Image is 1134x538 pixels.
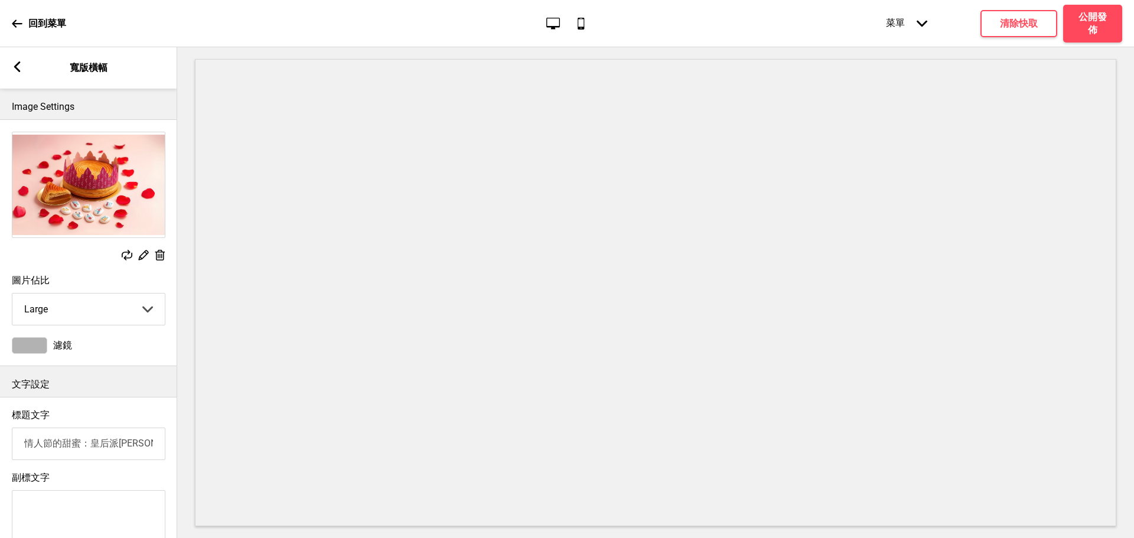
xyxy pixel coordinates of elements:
[12,100,165,113] p: Image Settings
[874,5,939,41] div: 菜單
[980,10,1057,37] button: 清除快取
[12,472,50,483] label: 副標文字
[12,132,165,237] img: Image
[12,409,50,420] label: 標題文字
[12,337,165,354] div: 濾鏡
[12,378,165,391] p: 文字設定
[12,275,165,287] label: 圖片佔比
[70,61,107,74] p: 寬版橫幅
[12,8,66,40] a: 回到菜單
[28,17,66,30] p: 回到菜單
[1000,17,1038,30] h4: 清除快取
[53,340,72,352] span: 濾鏡
[1075,11,1110,37] h4: 公開發佈
[1063,5,1122,43] button: 公開發佈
